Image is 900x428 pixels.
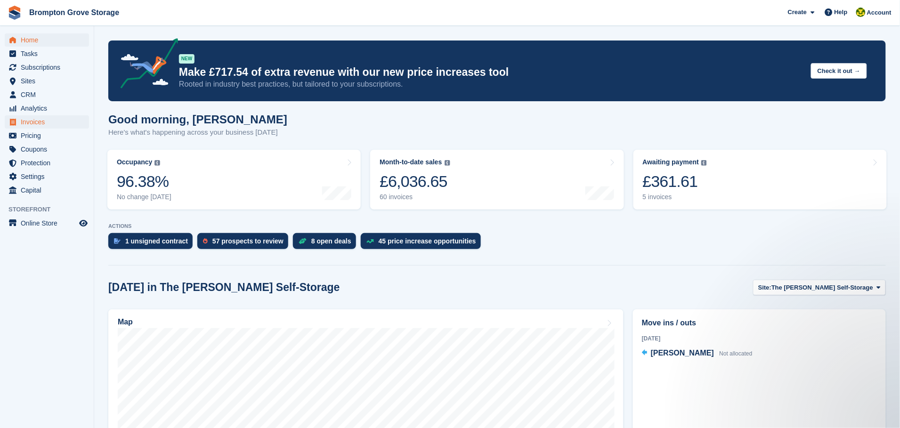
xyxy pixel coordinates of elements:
a: menu [5,170,89,183]
span: The [PERSON_NAME] Self-Storage [771,283,873,292]
img: icon-info-grey-7440780725fd019a000dd9b08b2336e03edf1995a4989e88bcd33f0948082b44.svg [154,160,160,166]
img: deal-1b604bf984904fb50ccaf53a9ad4b4a5d6e5aea283cecdc64d6e3604feb123c2.svg [299,238,307,244]
div: [DATE] [642,334,877,343]
h2: Move ins / outs [642,317,877,329]
span: Settings [21,170,77,183]
a: Brompton Grove Storage [25,5,123,20]
button: Check it out → [811,63,867,79]
a: menu [5,88,89,101]
a: 57 prospects to review [197,233,293,254]
div: 8 open deals [311,237,351,245]
a: menu [5,74,89,88]
span: Site: [758,283,771,292]
p: Here's what's happening across your business [DATE] [108,127,287,138]
div: NEW [179,54,195,64]
span: Protection [21,156,77,170]
div: 57 prospects to review [212,237,284,245]
span: CRM [21,88,77,101]
a: menu [5,102,89,115]
div: Month-to-date sales [380,158,442,166]
div: Awaiting payment [643,158,699,166]
span: Sites [21,74,77,88]
span: Tasks [21,47,77,60]
a: 45 price increase opportunities [361,233,486,254]
div: 45 price increase opportunities [379,237,476,245]
div: 60 invoices [380,193,450,201]
div: No change [DATE] [117,193,171,201]
a: Preview store [78,218,89,229]
a: menu [5,156,89,170]
a: menu [5,61,89,74]
span: Account [867,8,892,17]
img: Marie Cavalier [856,8,866,17]
div: £361.61 [643,172,707,191]
a: menu [5,143,89,156]
span: Capital [21,184,77,197]
img: prospect-51fa495bee0391a8d652442698ab0144808aea92771e9ea1ae160a38d050c398.svg [203,238,208,244]
p: Make £717.54 of extra revenue with our new price increases tool [179,65,803,79]
div: 96.38% [117,172,171,191]
a: Month-to-date sales £6,036.65 60 invoices [370,150,624,210]
span: Analytics [21,102,77,115]
div: Occupancy [117,158,152,166]
a: menu [5,217,89,230]
span: Invoices [21,115,77,129]
a: 8 open deals [293,233,361,254]
div: 5 invoices [643,193,707,201]
h2: [DATE] in The [PERSON_NAME] Self-Storage [108,281,340,294]
a: menu [5,33,89,47]
img: contract_signature_icon-13c848040528278c33f63329250d36e43548de30e8caae1d1a13099fd9432cc5.svg [114,238,121,244]
a: [PERSON_NAME] Not allocated [642,347,753,360]
a: Occupancy 96.38% No change [DATE] [107,150,361,210]
img: price_increase_opportunities-93ffe204e8149a01c8c9dc8f82e8f89637d9d84a8eef4429ea346261dce0b2c0.svg [366,239,374,243]
p: ACTIONS [108,223,886,229]
span: Storefront [8,205,94,214]
span: [PERSON_NAME] [651,349,714,357]
h1: Good morning, [PERSON_NAME] [108,113,287,126]
span: Home [21,33,77,47]
a: Awaiting payment £361.61 5 invoices [633,150,887,210]
a: menu [5,47,89,60]
span: Not allocated [720,350,753,357]
span: Subscriptions [21,61,77,74]
img: price-adjustments-announcement-icon-8257ccfd72463d97f412b2fc003d46551f7dbcb40ab6d574587a9cd5c0d94... [113,38,178,92]
span: Coupons [21,143,77,156]
button: Site: The [PERSON_NAME] Self-Storage [753,280,886,295]
a: 1 unsigned contract [108,233,197,254]
img: icon-info-grey-7440780725fd019a000dd9b08b2336e03edf1995a4989e88bcd33f0948082b44.svg [445,160,450,166]
span: Pricing [21,129,77,142]
p: Rooted in industry best practices, but tailored to your subscriptions. [179,79,803,89]
a: menu [5,129,89,142]
img: icon-info-grey-7440780725fd019a000dd9b08b2336e03edf1995a4989e88bcd33f0948082b44.svg [701,160,707,166]
h2: Map [118,318,133,326]
span: Online Store [21,217,77,230]
div: £6,036.65 [380,172,450,191]
span: Create [788,8,807,17]
span: Help [835,8,848,17]
div: 1 unsigned contract [125,237,188,245]
a: menu [5,184,89,197]
a: menu [5,115,89,129]
img: stora-icon-8386f47178a22dfd0bd8f6a31ec36ba5ce8667c1dd55bd0f319d3a0aa187defe.svg [8,6,22,20]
